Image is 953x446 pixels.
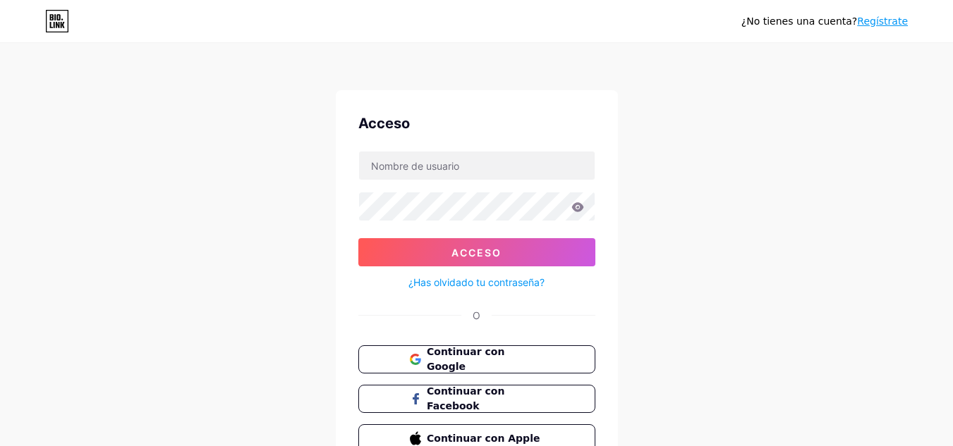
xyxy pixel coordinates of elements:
[358,238,595,266] button: Acceso
[427,346,504,372] font: Continuar con Google
[473,309,480,321] font: O
[358,115,410,132] font: Acceso
[427,385,504,411] font: Continuar con Facebook
[408,275,545,290] a: ¿Has olvidado tu contraseña?
[427,433,540,444] font: Continuar con Apple
[741,16,857,27] font: ¿No tienes una cuenta?
[408,276,545,288] font: ¿Has olvidado tu contraseña?
[451,247,502,259] font: Acceso
[857,16,908,27] a: Regístrate
[358,345,595,373] button: Continuar con Google
[358,385,595,413] button: Continuar con Facebook
[359,151,595,180] input: Nombre de usuario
